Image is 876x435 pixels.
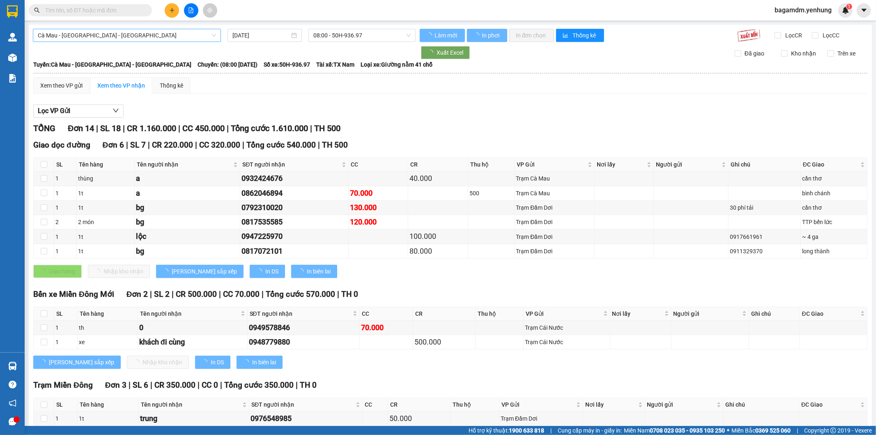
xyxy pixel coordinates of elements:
[435,31,458,40] span: Làm mới
[612,309,663,318] span: Nơi lấy
[8,53,17,62] img: warehouse-icon
[241,245,347,257] div: 0817072101
[154,289,170,299] span: SL 2
[526,309,601,318] span: VP Gửi
[202,359,211,365] span: loading
[8,362,17,370] img: warehouse-icon
[241,173,347,184] div: 0932424676
[88,265,150,278] button: Nhập kho nhận
[509,29,554,42] button: In đơn chọn
[525,338,608,347] div: Trạm Cái Nước
[240,201,348,215] td: 0792310020
[77,158,135,171] th: Tên hàng
[252,358,276,367] span: In biên lai
[33,356,121,369] button: [PERSON_NAME] sắp xếp
[127,123,176,133] span: CR 1.160.000
[241,187,347,199] div: 0862046894
[318,140,320,150] span: |
[38,29,216,42] span: Cà Mau - Sài Gòn - Đồng Nai
[113,107,119,114] span: down
[420,29,465,42] button: Làm mới
[237,356,283,369] button: In biên lai
[307,267,331,276] span: In biên lai
[451,398,499,412] th: Thu hộ
[801,400,859,409] span: ĐC Giao
[266,289,335,299] span: Tổng cước 570.000
[803,160,859,169] span: ĐC Giao
[730,203,799,212] div: 30 phí tải
[148,140,150,150] span: |
[68,123,94,133] span: Đơn 14
[78,189,133,198] div: 1t
[172,289,174,299] span: |
[8,33,17,42] img: warehouse-icon
[198,380,200,390] span: |
[516,189,593,198] div: Trạm Cà Mau
[138,335,248,349] td: khách đi cùng
[203,3,217,18] button: aim
[211,358,224,367] span: In DS
[34,7,40,13] span: search
[516,203,593,212] div: Trạm Đầm Dơi
[426,32,433,38] span: loading
[848,4,851,9] span: 1
[563,32,570,39] span: bar-chart
[298,268,307,274] span: loading
[550,426,552,435] span: |
[291,265,337,278] button: In biên lai
[207,7,213,13] span: aim
[240,171,348,186] td: 0932424676
[350,216,407,228] div: 120.000
[499,412,583,426] td: Trạm Đầm Dơi
[136,173,239,184] div: a
[219,289,221,299] span: |
[184,3,198,18] button: file-add
[79,338,136,347] div: xe
[126,289,148,299] span: Đơn 2
[241,202,347,213] div: 0792310020
[360,307,413,321] th: CC
[123,123,125,133] span: |
[341,289,358,299] span: TH 0
[241,216,347,228] div: 0817535585
[136,245,239,257] div: bg
[467,29,507,42] button: In phơi
[127,356,189,369] button: Nhập kho nhận
[731,426,791,435] span: Miền Bắc
[597,160,645,169] span: Nơi lấy
[802,247,866,256] div: long thành
[9,399,16,407] span: notification
[135,171,240,186] td: a
[248,335,360,349] td: 0948779880
[389,413,449,424] div: 50.000
[182,123,225,133] span: CC 450.000
[33,140,90,150] span: Giao dọc đường
[322,140,348,150] span: TH 500
[224,380,294,390] span: Tổng cước 350.000
[834,49,859,58] span: Trên xe
[140,413,248,424] div: trung
[249,336,358,348] div: 0948779880
[139,412,249,426] td: trung
[165,3,179,18] button: plus
[363,398,388,412] th: CC
[139,336,246,348] div: khách đi cùng
[656,160,720,169] span: Người gửi
[54,307,78,321] th: SL
[388,398,451,412] th: CR
[501,414,582,423] div: Trạm Đầm Dơi
[516,174,593,183] div: Trạm Cà Mau
[55,414,76,423] div: 1
[232,31,290,40] input: 15/10/2025
[100,123,121,133] span: SL 18
[78,232,133,241] div: 1t
[802,174,866,183] div: cần thơ
[516,247,593,256] div: Trạm Đầm Dơi
[350,202,407,213] div: 130.000
[198,60,258,69] span: Chuyến: (08:00 [DATE])
[195,356,230,369] button: In DS
[310,123,312,133] span: |
[240,244,348,259] td: 0817072101
[242,140,244,150] span: |
[135,244,240,259] td: bg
